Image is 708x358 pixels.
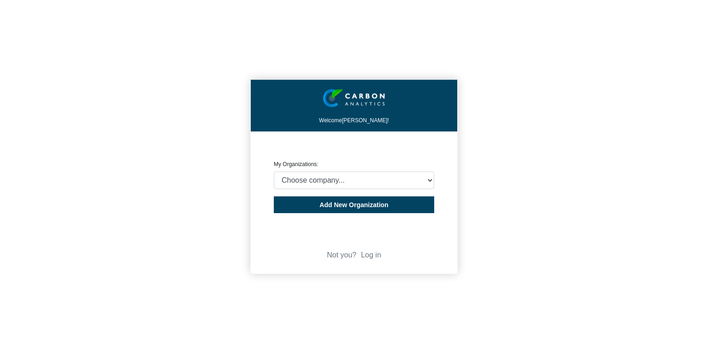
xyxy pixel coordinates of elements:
[319,201,388,209] span: Add New Organization
[327,251,356,259] span: Not you?
[361,251,381,259] a: Log in
[323,89,385,108] img: insight-logo-2.png
[274,161,319,167] label: My Organizations:
[319,117,342,124] span: Welcome
[274,197,434,213] button: Add New Organization
[274,145,434,153] p: CREATE ORGANIZATION
[342,117,389,124] span: [PERSON_NAME]!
